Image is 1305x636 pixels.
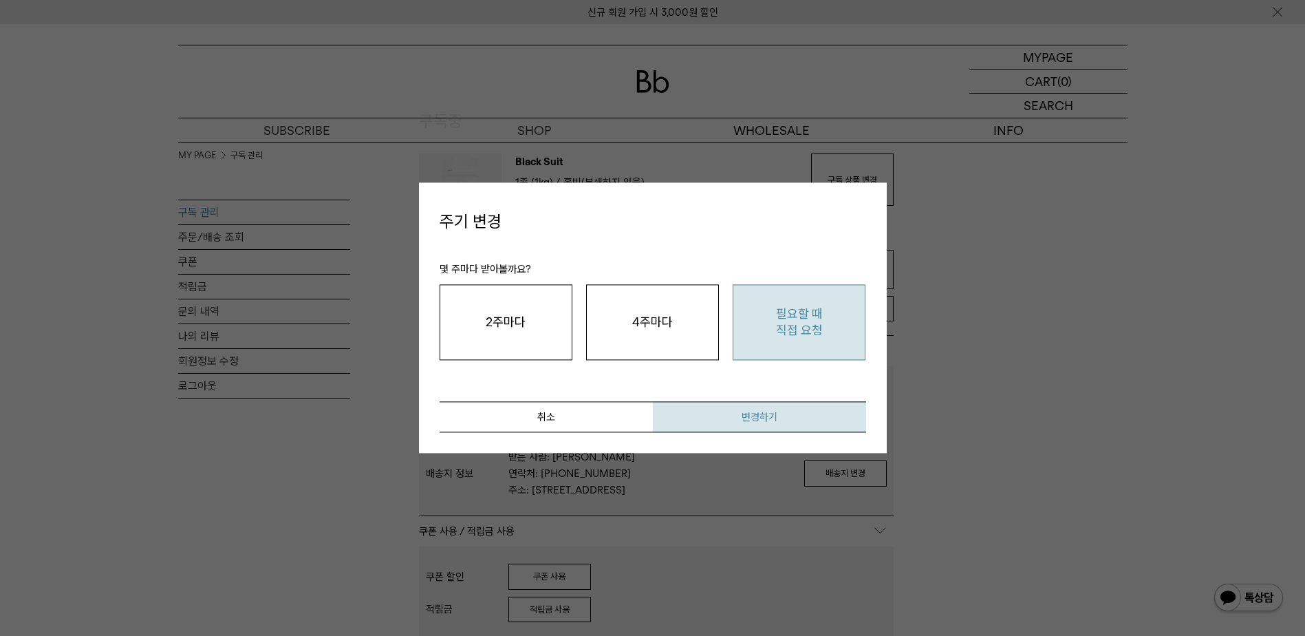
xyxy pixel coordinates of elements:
[440,203,866,240] h4: 주기 변경
[440,402,653,433] button: 취소
[653,402,866,433] button: 변경하기
[733,284,865,361] button: 필요할 때직접 요청
[586,284,719,361] button: 4주마다
[440,284,572,361] button: 2주마다
[440,261,866,284] p: 몇 주마다 받아볼까요?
